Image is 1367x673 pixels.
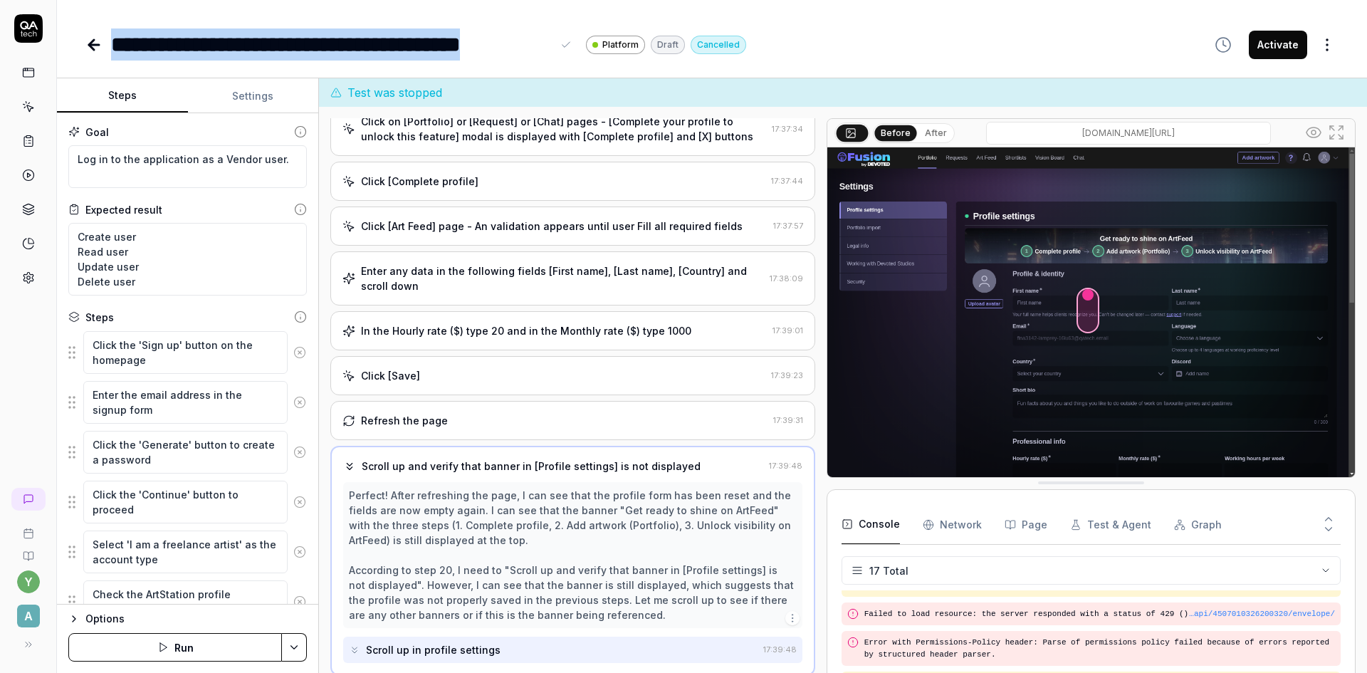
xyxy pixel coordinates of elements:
[923,505,982,545] button: Network
[864,608,1335,620] pre: Failed to load resource: the server responded with a status of 429 ()
[361,174,478,189] div: Click [Complete profile]
[1174,505,1222,545] button: Graph
[68,633,282,662] button: Run
[288,488,312,516] button: Remove step
[288,588,312,616] button: Remove step
[288,338,312,367] button: Remove step
[1249,31,1307,59] button: Activate
[651,36,685,54] div: Draft
[17,570,40,593] button: y
[68,610,307,627] button: Options
[361,413,448,428] div: Refresh the page
[1206,31,1240,59] button: View version history
[68,330,307,375] div: Suggestions
[361,219,743,234] div: Click [Art Feed] page - An validation appears until user Fill all required fields
[772,325,803,335] time: 17:39:01
[874,125,916,140] button: Before
[827,147,1355,477] img: Screenshot
[85,125,109,140] div: Goal
[1325,121,1348,144] button: Open in full screen
[85,310,114,325] div: Steps
[1302,121,1325,144] button: Show all interative elements
[361,114,766,144] div: Click on [Portfolio] or [Request] or [Chat] pages - [Complete your profile to unlock this feature...
[288,438,312,466] button: Remove step
[602,38,639,51] span: Platform
[6,593,51,630] button: A
[773,415,803,425] time: 17:39:31
[68,380,307,424] div: Suggestions
[343,637,802,663] button: Scroll up in profile settings17:39:48
[349,488,797,622] div: Perfect! After refreshing the page, I can see that the profile form has been reset and the fields...
[11,488,46,511] a: New conversation
[68,580,307,624] div: Suggestions
[769,461,802,471] time: 17:39:48
[1070,505,1151,545] button: Test & Agent
[188,79,319,113] button: Settings
[85,610,307,627] div: Options
[586,35,645,54] a: Platform
[6,539,51,562] a: Documentation
[763,645,797,654] time: 17:39:48
[17,605,40,627] span: A
[772,124,803,134] time: 17:37:34
[773,221,803,231] time: 17:37:57
[691,36,746,54] div: Cancelled
[85,202,162,217] div: Expected result
[366,642,501,657] div: Scroll up in profile settings
[68,530,307,574] div: Suggestions
[771,370,803,380] time: 17:39:23
[361,264,764,293] div: Enter any data in the following fields [First name], [Last name], [Country] and scroll down
[68,480,307,524] div: Suggestions
[361,368,420,383] div: Click [Save]
[1189,608,1335,620] button: …api/4507010326200320/envelope/
[770,273,803,283] time: 17:38:09
[68,430,307,474] div: Suggestions
[347,84,442,101] span: Test was stopped
[362,459,701,474] div: Scroll up and verify that banner in [Profile settings] is not displayed
[288,538,312,566] button: Remove step
[57,79,188,113] button: Steps
[361,323,691,338] div: In the Hourly rate ($) type 20 and in the Monthly rate ($) type 1000
[842,505,900,545] button: Console
[864,637,1335,660] pre: Error with Permissions-Policy header: Parse of permissions policy failed because of errors report...
[1005,505,1047,545] button: Page
[919,125,953,141] button: After
[771,176,803,186] time: 17:37:44
[6,516,51,539] a: Book a call with us
[288,388,312,417] button: Remove step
